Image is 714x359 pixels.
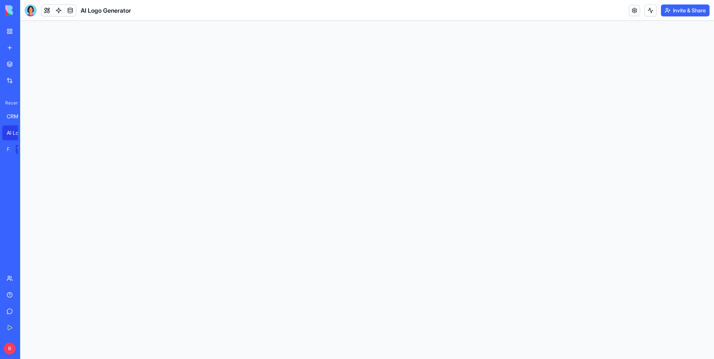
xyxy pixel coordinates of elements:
div: AI Logo Generator [7,129,28,137]
div: TRY [16,145,28,154]
div: Feedback Form [7,146,10,153]
img: logo [5,5,52,16]
a: Feedback FormTRY [2,142,32,157]
button: Invite & Share [661,4,710,16]
div: CRM Pipeline [7,113,28,120]
span: Recent [2,100,18,106]
span: B [4,343,16,355]
span: AI Logo Generator [81,6,131,15]
a: AI Logo Generator [2,125,32,140]
a: CRM Pipeline [2,109,32,124]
